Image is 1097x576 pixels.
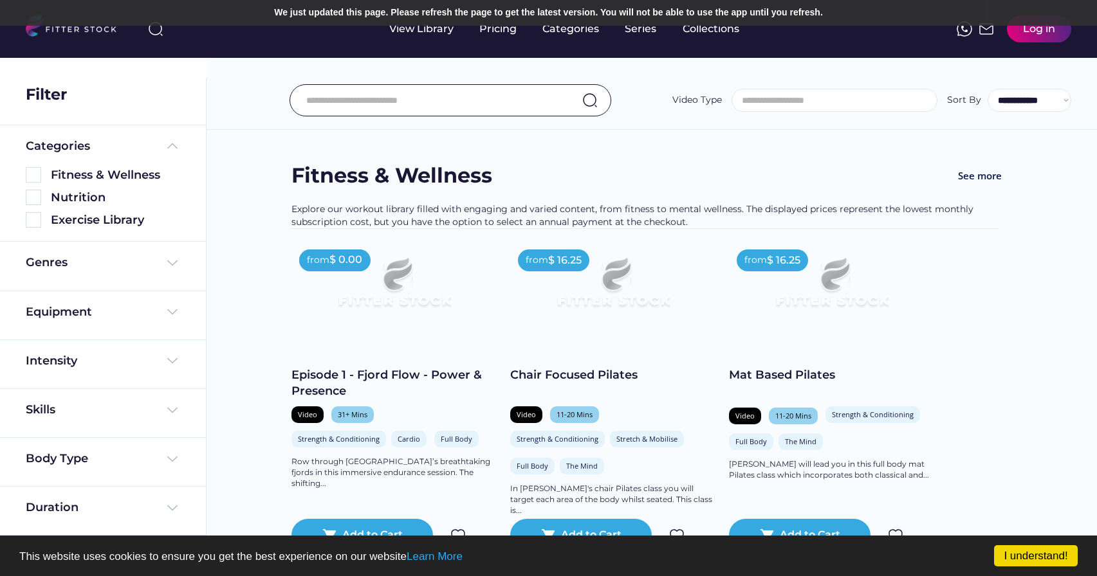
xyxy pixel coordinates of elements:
button: shopping_cart [322,528,338,543]
div: from [526,254,548,267]
div: Full Body [517,461,548,471]
div: Full Body [735,437,767,446]
div: Strength & Conditioning [298,434,380,444]
div: Add to Cart [342,528,403,543]
div: Exercise Library [51,212,180,228]
div: Series [625,22,657,36]
div: Categories [542,22,599,36]
div: Episode 1 - Fjord Flow - Power & Presence [291,367,497,399]
div: 11-20 Mins [557,410,593,419]
div: Skills [26,402,58,418]
div: Filter [26,84,67,105]
img: Group%201000002324.svg [669,528,685,543]
button: shopping_cart [541,528,557,543]
img: search-normal.svg [582,93,598,108]
img: Rectangle%205126.svg [26,212,41,228]
div: Strength & Conditioning [517,434,598,444]
div: Fitness & Wellness [51,167,180,183]
iframe: chat widget [1043,525,1084,563]
div: Add to Cart [780,528,840,543]
img: Rectangle%205126.svg [26,167,41,183]
div: Video Type [672,94,722,107]
button: shopping_cart [760,528,775,543]
div: Fitness & Wellness [291,161,492,190]
div: Equipment [26,304,92,320]
div: Stretch & Mobilise [616,434,678,444]
img: LOGO.svg [26,14,127,40]
button: See more [948,161,1012,190]
p: This website uses cookies to ensure you get the best experience on our website [19,551,1078,562]
div: Add to Cart [561,528,622,543]
div: Cardio [398,434,420,444]
img: meteor-icons_whatsapp%20%281%29.svg [957,21,972,37]
div: The Mind [785,437,816,446]
div: Chair Focused Pilates [510,367,716,383]
div: 11-20 Mins [775,411,811,420]
img: Frame%20%284%29.svg [165,353,180,368]
div: Duration [26,500,78,516]
div: from [744,254,767,267]
img: Frame%20%284%29.svg [165,500,180,516]
img: Frame%20%285%29.svg [165,138,180,154]
div: Intensity [26,353,77,369]
img: Frame%2051.svg [979,21,994,37]
div: Nutrition [51,190,180,206]
img: Group%201000002324.svg [888,528,903,543]
div: 31+ Mins [338,410,367,419]
div: $ 0.00 [329,253,362,267]
div: Explore our workout library filled with engaging and varied content, from fitness to mental welln... [291,203,1012,228]
img: Frame%20%284%29.svg [165,255,180,271]
div: Pricing [479,22,517,36]
img: Frame%2079%20%281%29.svg [531,242,696,334]
div: [PERSON_NAME] will lead you in this full body mat Pilates class which incorporates both classical... [729,459,935,481]
div: Mat Based Pilates [729,367,935,383]
iframe: chat widget [1023,467,1087,526]
div: Body Type [26,451,88,467]
div: Collections [683,22,739,36]
div: Categories [26,138,90,154]
a: Learn More [407,550,463,562]
a: I understand! [994,545,1078,566]
div: Video [735,411,755,420]
img: Frame%20%284%29.svg [165,402,180,418]
img: Frame%20%284%29.svg [165,451,180,467]
div: In [PERSON_NAME]'s chair Pilates class you will target each area of the body whilst seated. This ... [510,483,716,516]
div: Video [517,410,536,419]
img: Group%201000002324.svg [450,528,466,543]
div: $ 16.25 [548,253,582,267]
div: Log in [1023,22,1055,36]
div: Full Body [441,434,472,444]
img: search-normal%203.svg [148,21,163,37]
div: The Mind [566,461,598,471]
div: Row through [GEOGRAPHIC_DATA]’s breathtaking fjords in this immersive endurance session. The shif... [291,456,497,489]
div: Video [298,410,317,419]
div: Strength & Conditioning [832,410,914,419]
img: Frame%2079%20%281%29.svg [750,242,914,334]
div: $ 16.25 [767,253,800,267]
div: View Library [389,22,454,36]
img: Rectangle%205126.svg [26,190,41,205]
div: Genres [26,255,68,271]
img: Frame%20%284%29.svg [165,304,180,319]
img: Frame%2079%20%281%29.svg [312,242,477,334]
div: Sort By [947,94,981,107]
div: from [307,254,329,267]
